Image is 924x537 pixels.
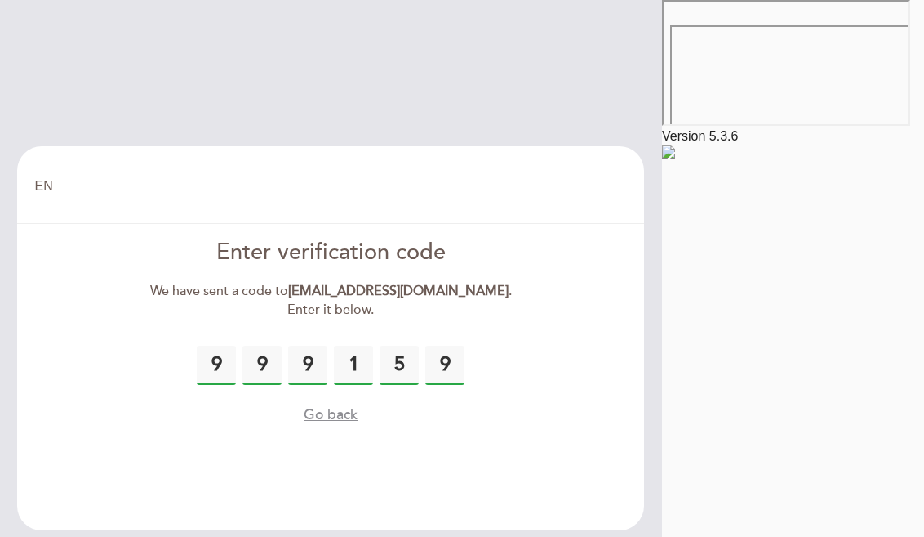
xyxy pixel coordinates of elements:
[662,129,924,144] div: Version 5.3.6
[242,346,282,385] input: 0
[425,346,464,385] input: 0
[380,346,419,385] input: 0
[197,346,236,385] input: 0
[334,346,373,385] input: 0
[7,24,255,150] iframe: profile
[144,282,518,320] div: We have sent a code to . Enter it below.
[662,145,675,159] img: logo.svg
[304,405,358,425] button: Go back
[144,237,518,269] div: Enter verification code
[288,283,509,299] strong: [EMAIL_ADDRESS][DOMAIN_NAME]
[288,346,327,385] input: 0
